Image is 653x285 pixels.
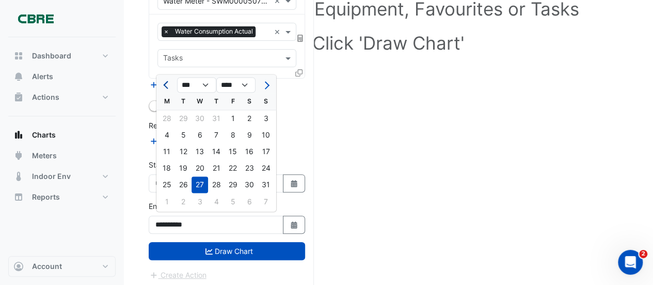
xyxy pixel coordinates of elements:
button: Add Reference Line [149,135,226,147]
span: Meters [32,151,57,161]
div: 11 [158,143,175,160]
div: Thursday, August 21, 2025 [208,160,225,176]
span: Indoor Env [32,171,71,182]
div: 24 [258,160,274,176]
div: Saturday, August 16, 2025 [241,143,258,160]
span: Reports [32,192,60,202]
button: Reports [8,187,116,207]
div: 7 [258,193,274,209]
div: 31 [258,176,274,193]
div: 6 [192,127,208,143]
div: 25 [158,176,175,193]
div: 22 [225,160,241,176]
app-icon: Alerts [13,71,24,82]
span: × [162,26,171,37]
div: Monday, August 4, 2025 [158,127,175,143]
div: Thursday, July 31, 2025 [208,110,225,127]
div: 13 [192,143,208,160]
label: Start Date [149,159,183,170]
button: Next month [260,77,272,93]
div: S [241,93,258,110]
button: Alerts [8,66,116,87]
div: Monday, July 28, 2025 [158,110,175,127]
div: 2 [241,110,258,127]
div: Thursday, August 7, 2025 [208,127,225,143]
div: Wednesday, August 27, 2025 [192,176,208,193]
div: Sunday, August 24, 2025 [258,160,274,176]
div: 7 [208,127,225,143]
span: Charts [32,130,56,140]
div: Friday, August 29, 2025 [225,176,241,193]
div: 15 [225,143,241,160]
div: 5 [175,127,192,143]
button: Meters [8,145,116,166]
span: Clone Favourites and Tasks from this Equipment to other Equipment [295,68,302,77]
div: Friday, August 8, 2025 [225,127,241,143]
div: Tuesday, August 26, 2025 [175,176,192,193]
button: Draw Chart [149,242,305,260]
button: Previous month [161,77,173,93]
div: 3 [258,110,274,127]
button: Add Equipment [149,79,211,91]
div: 28 [208,176,225,193]
span: Actions [32,92,59,102]
iframe: Intercom live chat [618,250,643,275]
img: Company Logo [12,8,59,29]
div: 20 [192,160,208,176]
span: Dashboard [32,51,71,61]
div: Friday, September 5, 2025 [225,193,241,209]
button: Actions [8,87,116,108]
div: 19 [175,160,192,176]
app-icon: Charts [13,130,24,140]
label: End Date [149,201,180,212]
div: Tuesday, July 29, 2025 [175,110,192,127]
div: 28 [158,110,175,127]
div: 26 [175,176,192,193]
div: 18 [158,160,175,176]
div: Wednesday, September 3, 2025 [192,193,208,209]
span: Alerts [32,71,53,82]
div: S [258,93,274,110]
div: Monday, September 1, 2025 [158,193,175,209]
span: Water Consumption Actual [172,26,256,37]
div: 12 [175,143,192,160]
div: 30 [192,110,208,127]
div: 2 [175,193,192,209]
app-icon: Reports [13,192,24,202]
fa-icon: Select Date [290,220,299,229]
div: T [175,93,192,110]
div: 3 [192,193,208,209]
span: Choose Function [296,34,305,42]
span: Account [32,261,62,272]
div: Wednesday, August 20, 2025 [192,160,208,176]
app-icon: Actions [13,92,24,102]
div: 10 [258,127,274,143]
div: Tasks [162,52,183,66]
div: 9 [241,127,258,143]
div: Saturday, August 9, 2025 [241,127,258,143]
div: Saturday, August 30, 2025 [241,176,258,193]
div: Sunday, August 17, 2025 [258,143,274,160]
div: 21 [208,160,225,176]
div: 29 [175,110,192,127]
div: Friday, August 1, 2025 [225,110,241,127]
label: Reference Lines [149,120,203,131]
div: 30 [241,176,258,193]
div: 14 [208,143,225,160]
div: F [225,93,241,110]
div: 29 [225,176,241,193]
div: Tuesday, August 19, 2025 [175,160,192,176]
div: Tuesday, September 2, 2025 [175,193,192,209]
div: 16 [241,143,258,160]
select: Select year [216,78,256,93]
div: Thursday, August 14, 2025 [208,143,225,160]
div: 1 [225,110,241,127]
div: Thursday, August 28, 2025 [208,176,225,193]
div: 31 [208,110,225,127]
button: Account [8,256,116,277]
select: Select month [177,78,216,93]
div: Wednesday, August 6, 2025 [192,127,208,143]
div: Sunday, September 7, 2025 [258,193,274,209]
div: Thursday, September 4, 2025 [208,193,225,209]
div: Friday, August 22, 2025 [225,160,241,176]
